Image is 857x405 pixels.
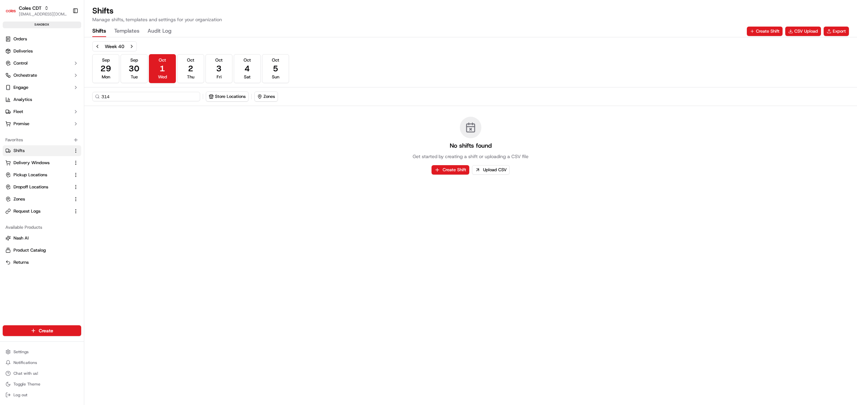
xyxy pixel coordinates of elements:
[13,36,27,42] span: Orders
[13,98,52,105] span: Knowledge Base
[19,5,41,11] button: Coles CDT
[39,327,53,334] span: Create
[64,98,108,105] span: API Documentation
[5,259,78,265] a: Returns
[115,67,123,75] button: Start new chat
[272,74,279,80] span: Sun
[13,392,27,398] span: Log out
[23,71,85,77] div: We're available if you need us!
[13,48,33,54] span: Deliveries
[127,42,136,51] button: Next week
[4,95,54,107] a: 📗Knowledge Base
[215,57,223,63] span: Oct
[7,7,20,21] img: Nash
[3,46,81,57] a: Deliveries
[244,74,251,80] span: Sat
[130,57,138,63] span: Sep
[13,235,29,241] span: Nash AI
[254,91,278,102] button: Zones
[131,74,138,80] span: Tue
[3,145,81,156] button: Shifts
[3,390,81,400] button: Log out
[13,121,29,127] span: Promise
[413,153,529,160] p: Get started by creating a shift or uploading a CSV file
[13,247,46,253] span: Product Catalog
[5,5,16,16] img: Coles CDT
[206,92,248,101] button: Store Locations
[18,44,121,51] input: Got a question? Start typing here...
[13,184,48,190] span: Dropoff Locations
[13,97,32,103] span: Analytics
[3,170,81,180] button: Pickup Locations
[5,160,70,166] a: Delivery Windows
[13,172,47,178] span: Pickup Locations
[13,371,38,376] span: Chat with us!
[13,360,37,365] span: Notifications
[13,84,28,90] span: Engage
[5,208,70,214] a: Request Logs
[23,65,110,71] div: Start new chat
[244,57,251,63] span: Oct
[159,57,166,63] span: Oct
[3,70,81,81] button: Orchestrate
[5,148,70,154] a: Shifts
[188,63,193,74] span: 2
[13,60,28,66] span: Control
[47,114,82,119] a: Powered byPylon
[102,57,110,63] span: Sep
[3,118,81,129] button: Promise
[3,182,81,192] button: Dropoff Locations
[255,92,278,101] button: Zones
[177,54,204,83] button: Oct2Thu
[13,259,29,265] span: Returns
[3,347,81,357] button: Settings
[7,99,12,104] div: 📗
[3,3,70,19] button: Coles CDTColes CDT[EMAIL_ADDRESS][DOMAIN_NAME]
[3,106,81,117] button: Fleet
[785,27,821,36] button: CSV Upload
[148,26,171,37] button: Audit Log
[824,27,849,36] button: Export
[102,74,110,80] span: Mon
[3,194,81,205] button: Zones
[3,233,81,244] button: Nash AI
[450,141,492,150] h3: No shifts found
[187,74,194,80] span: Thu
[245,63,250,74] span: 4
[100,63,111,74] span: 29
[13,109,23,115] span: Fleet
[13,208,40,214] span: Request Logs
[3,325,81,336] button: Create
[272,57,279,63] span: Oct
[3,94,81,105] a: Analytics
[92,92,200,101] input: Search for a shift or store location
[67,114,82,119] span: Pylon
[3,82,81,93] button: Engage
[129,63,139,74] span: 30
[158,74,167,80] span: Wed
[13,196,25,202] span: Zones
[92,16,222,23] p: Manage shifts, templates and settings for your organization
[3,369,81,378] button: Chat with us!
[93,42,102,51] button: Previous week
[5,184,70,190] a: Dropoff Locations
[13,148,25,154] span: Shifts
[13,349,29,355] span: Settings
[205,54,232,83] button: Oct3Fri
[3,135,81,145] div: Favorites
[217,74,222,80] span: Fri
[54,95,111,107] a: 💻API Documentation
[19,11,67,17] button: [EMAIL_ADDRESS][DOMAIN_NAME]
[3,222,81,233] div: Available Products
[3,157,81,168] button: Delivery Windows
[472,165,510,175] button: Upload CSV
[3,206,81,217] button: Request Logs
[7,27,123,38] p: Welcome 👋
[114,26,139,37] button: Templates
[3,22,81,28] div: sandbox
[3,34,81,44] a: Orders
[187,57,194,63] span: Oct
[5,172,70,178] a: Pickup Locations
